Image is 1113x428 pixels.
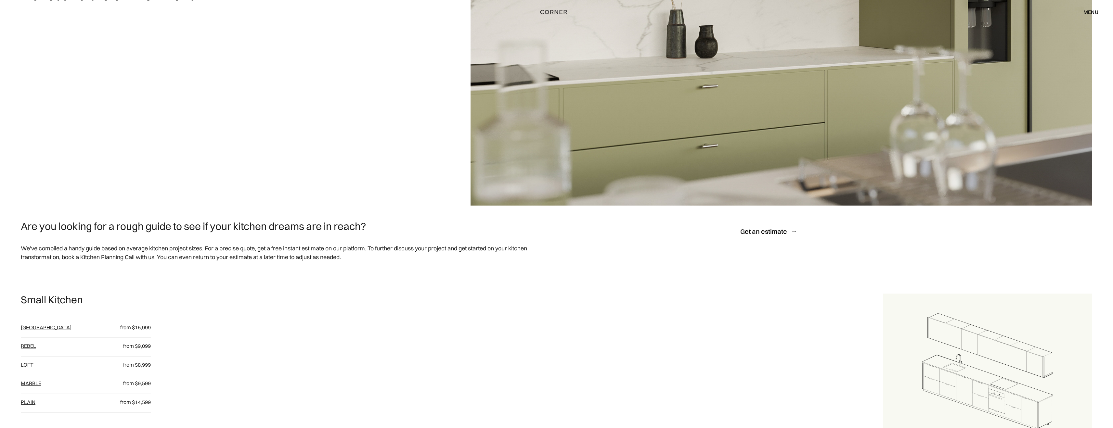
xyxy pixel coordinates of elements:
[21,294,83,306] p: Small Kitchen
[21,220,366,233] h2: Are you looking for a rough guide to see if your kitchen dreams are in reach?
[524,8,589,16] a: home
[740,227,787,236] div: Get an estimate
[111,399,151,406] p: from $14,599
[111,343,151,350] p: from $9,099
[21,324,71,331] a: [GEOGRAPHIC_DATA]
[1077,6,1098,18] div: menu
[21,399,35,405] a: plain
[21,343,36,349] a: Rebel
[21,239,553,266] p: We've compiled a handy guide based on average kitchen project sizes. For a precise quote, get a f...
[740,223,796,239] a: Get an estimate
[111,324,151,331] p: from $15,999
[21,361,33,368] a: loft
[21,380,41,386] a: Marble
[1083,9,1098,15] div: menu
[111,361,151,369] p: from $8,999
[111,380,151,387] p: from $9,599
